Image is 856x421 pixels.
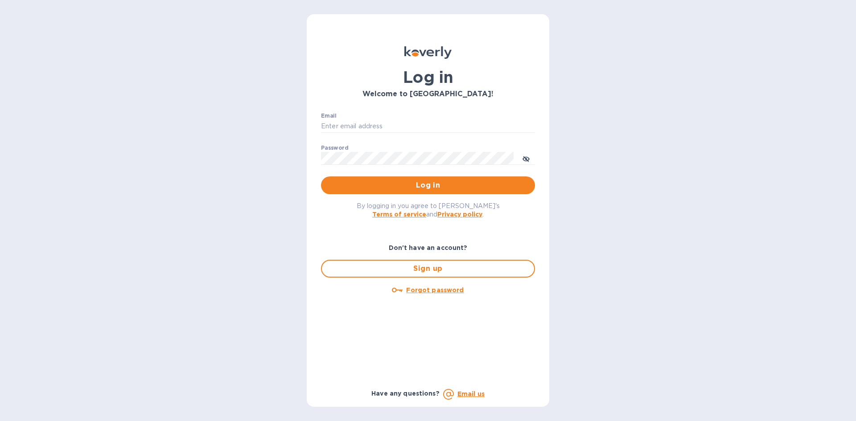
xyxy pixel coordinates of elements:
[372,211,426,218] a: Terms of service
[321,260,535,278] button: Sign up
[457,390,485,397] a: Email us
[321,176,535,194] button: Log in
[406,286,464,294] u: Forgot password
[371,390,440,397] b: Have any questions?
[321,145,348,151] label: Password
[389,244,468,251] b: Don't have an account?
[357,202,500,218] span: By logging in you agree to [PERSON_NAME]'s and .
[328,180,528,191] span: Log in
[321,120,535,133] input: Enter email address
[404,46,452,59] img: Koverly
[437,211,482,218] a: Privacy policy
[517,149,535,167] button: toggle password visibility
[321,90,535,98] h3: Welcome to [GEOGRAPHIC_DATA]!
[321,113,337,119] label: Email
[329,263,527,274] span: Sign up
[321,68,535,86] h1: Log in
